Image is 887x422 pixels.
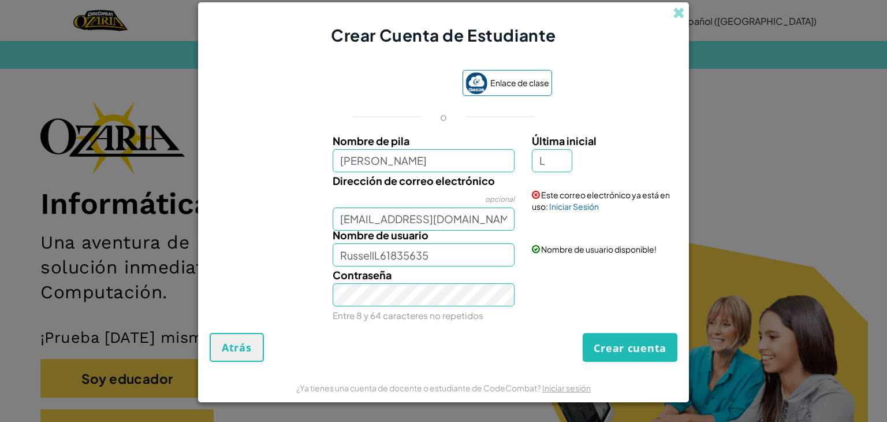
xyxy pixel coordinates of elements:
font: Nombre de usuario disponible! [541,244,657,254]
font: Crear cuenta [594,342,666,356]
font: Atrás [222,340,252,354]
font: Este correo electrónico ya está en uso: [532,190,670,212]
button: Crear cuenta [583,333,677,361]
font: Enlace de clase [490,77,549,88]
font: Contraseña [333,268,392,282]
iframe: Botón de Acceder con Google [330,71,457,97]
img: classlink-logo-small.png [465,72,487,94]
button: Atrás [210,333,264,362]
font: Dirección de correo electrónico [333,174,495,187]
font: o [440,110,447,123]
font: Iniciar Sesión [549,201,599,212]
font: Entre 8 y 64 caracteres no repetidos [333,310,483,321]
font: opcional [485,195,515,203]
a: Iniciar sesión [542,383,591,393]
font: Última inicial [532,134,597,147]
font: Crear Cuenta de Estudiante [331,25,556,45]
font: ¿Ya tienes una cuenta de docente o estudiante de CodeCombat? [296,383,541,393]
font: Nombre de pila [333,134,409,147]
font: Nombre de usuario [333,228,428,242]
